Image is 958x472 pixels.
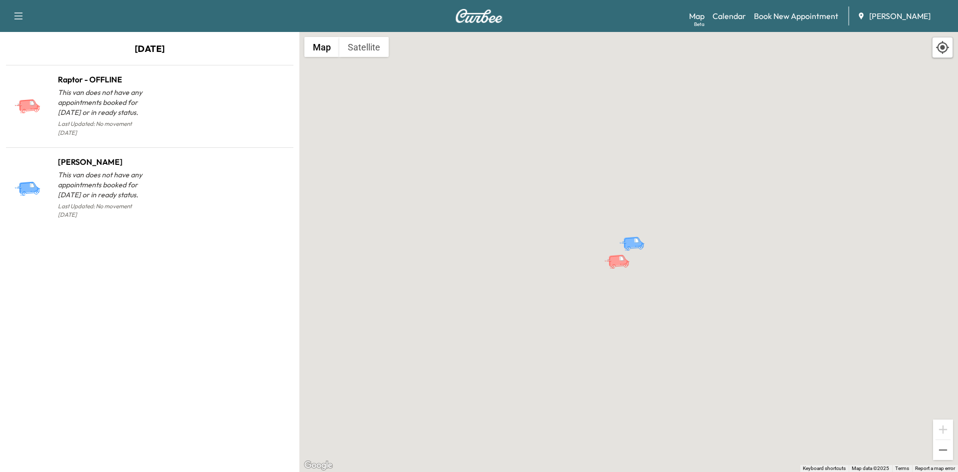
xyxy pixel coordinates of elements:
a: MapBeta [689,10,705,22]
p: Last Updated: No movement [DATE] [58,200,150,222]
button: Zoom in [933,420,953,440]
p: Last Updated: No movement [DATE] [58,117,150,139]
h1: Raptor - OFFLINE [58,73,150,85]
span: [PERSON_NAME] [869,10,931,22]
button: Keyboard shortcuts [803,465,846,472]
button: Show street map [304,37,339,57]
button: Zoom out [933,440,953,460]
p: This van does not have any appointments booked for [DATE] or in ready status. [58,170,150,200]
span: Map data ©2025 [852,466,889,471]
img: Google [302,459,335,472]
a: Report a map error [915,466,955,471]
div: Beta [694,20,705,28]
h1: [PERSON_NAME] [58,156,150,168]
gmp-advanced-marker: Bronco - Adrian [619,226,654,243]
div: Recenter map [932,37,953,58]
a: Open this area in Google Maps (opens a new window) [302,459,335,472]
p: This van does not have any appointments booked for [DATE] or in ready status. [58,87,150,117]
a: Calendar [713,10,746,22]
a: Terms (opens in new tab) [895,466,909,471]
a: Book New Appointment [754,10,838,22]
gmp-advanced-marker: Raptor - OFFLINE [604,244,639,261]
img: Curbee Logo [455,9,503,23]
button: Show satellite imagery [339,37,389,57]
